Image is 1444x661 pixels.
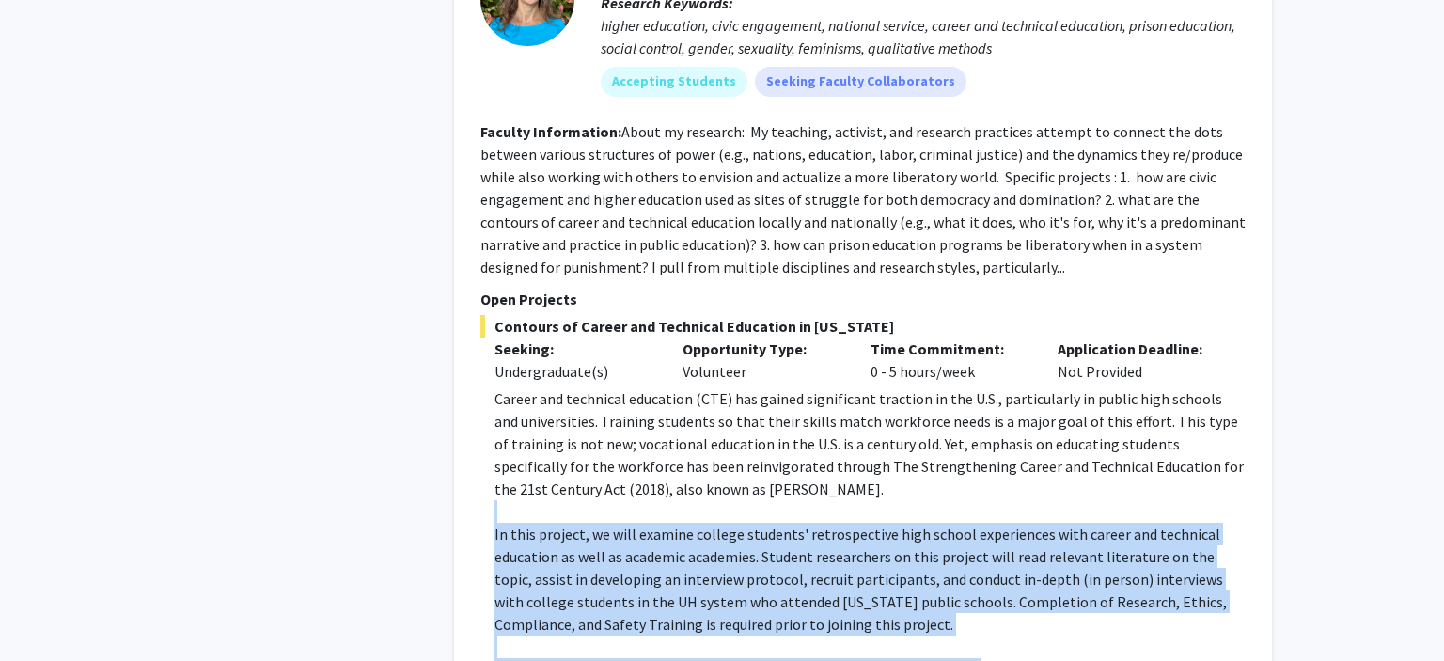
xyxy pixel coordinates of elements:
p: Career and technical education (CTE) has gained significant traction in the U.S., particularly in... [494,387,1246,500]
mat-chip: Accepting Students [601,67,747,97]
span: Contours of Career and Technical Education in [US_STATE] [480,315,1246,338]
p: Opportunity Type: [683,338,842,360]
iframe: Chat [14,576,80,647]
p: Application Deadline: [1058,338,1217,360]
p: Seeking: [494,338,654,360]
p: Time Commitment: [871,338,1030,360]
div: Not Provided [1044,338,1232,383]
mat-chip: Seeking Faculty Collaborators [755,67,966,97]
fg-read-more: About my research: My teaching, activist, and research practices attempt to connect the dots betw... [480,122,1246,276]
div: Volunteer [668,338,856,383]
b: Faculty Information: [480,122,621,141]
div: Undergraduate(s) [494,360,654,383]
div: 0 - 5 hours/week [856,338,1044,383]
p: Open Projects [480,288,1246,310]
div: higher education, civic engagement, national service, career and technical education, prison educ... [601,14,1246,59]
p: In this project, we will examine college students' retrospective high school experiences with car... [494,523,1246,636]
